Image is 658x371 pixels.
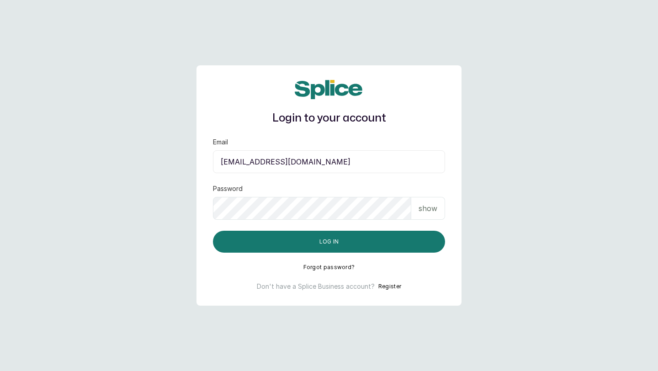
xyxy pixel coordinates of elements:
[213,184,243,193] label: Password
[378,282,401,291] button: Register
[419,203,437,214] p: show
[213,150,445,173] input: email@acme.com
[257,282,375,291] p: Don't have a Splice Business account?
[213,110,445,127] h1: Login to your account
[303,264,355,271] button: Forgot password?
[213,231,445,253] button: Log in
[213,138,228,147] label: Email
